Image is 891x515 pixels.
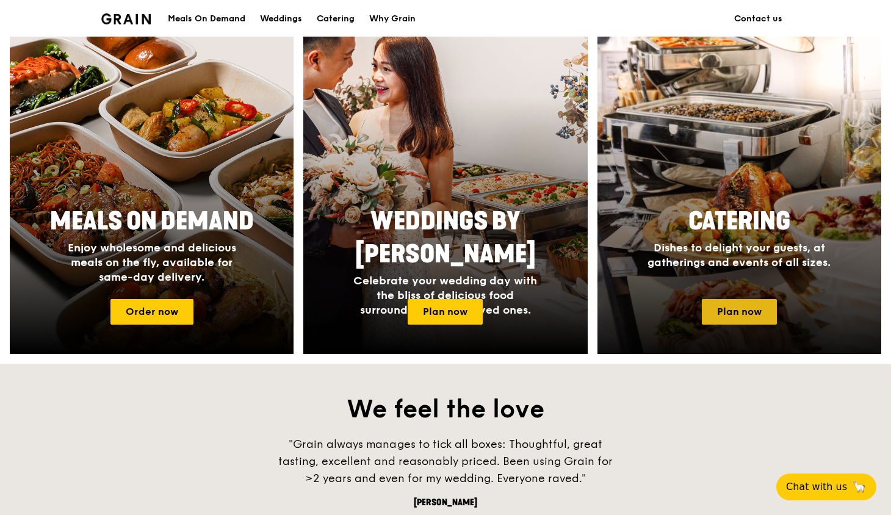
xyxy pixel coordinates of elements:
[168,1,245,37] div: Meals On Demand
[309,1,362,37] a: Catering
[303,32,587,354] a: Weddings by [PERSON_NAME]Celebrate your wedding day with the bliss of delicious food surrounded b...
[648,241,831,269] span: Dishes to delight your guests, at gatherings and events of all sizes.
[597,32,881,354] a: CateringDishes to delight your guests, at gatherings and events of all sizes.Plan now
[10,32,294,354] a: Meals On DemandEnjoy wholesome and delicious meals on the fly, available for same-day delivery.Or...
[852,480,867,494] span: 🦙
[702,299,777,325] a: Plan now
[253,1,309,37] a: Weddings
[262,497,629,509] div: [PERSON_NAME]
[110,299,193,325] a: Order now
[262,436,629,487] div: "Grain always manages to tick all boxes: Thoughtful, great tasting, excellent and reasonably pric...
[50,207,254,236] span: Meals On Demand
[353,274,537,317] span: Celebrate your wedding day with the bliss of delicious food surrounded by your loved ones.
[408,299,483,325] a: Plan now
[101,13,151,24] img: Grain
[68,241,236,284] span: Enjoy wholesome and delicious meals on the fly, available for same-day delivery.
[727,1,790,37] a: Contact us
[786,480,847,494] span: Chat with us
[776,474,876,500] button: Chat with us🦙
[369,1,416,37] div: Why Grain
[317,1,355,37] div: Catering
[355,207,536,269] span: Weddings by [PERSON_NAME]
[362,1,423,37] a: Why Grain
[260,1,302,37] div: Weddings
[688,207,790,236] span: Catering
